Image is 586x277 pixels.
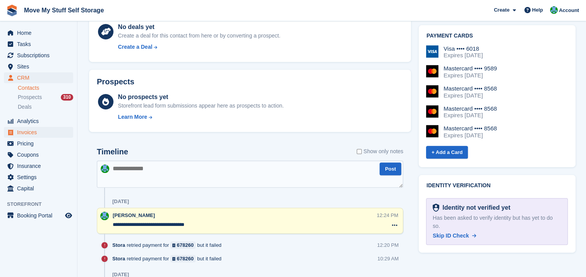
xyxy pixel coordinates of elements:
[426,183,567,189] h2: Identity verification
[4,183,73,194] a: menu
[112,255,125,262] span: Stora
[21,4,107,17] a: Move My Stuff Self Storage
[97,77,134,86] h2: Prospects
[17,183,64,194] span: Capital
[426,146,468,159] a: + Add a Card
[4,50,73,61] a: menu
[443,112,497,119] div: Expires [DATE]
[17,39,64,50] span: Tasks
[17,172,64,183] span: Settings
[550,6,558,14] img: Dan
[357,147,362,156] input: Show only notes
[7,200,77,208] span: Storefront
[17,50,64,61] span: Subscriptions
[443,52,483,59] div: Expires [DATE]
[443,92,497,99] div: Expires [DATE]
[17,210,64,221] span: Booking Portal
[443,105,497,112] div: Mastercard •••• 8568
[426,65,438,77] img: Mastercard Logo
[17,27,64,38] span: Home
[17,138,64,149] span: Pricing
[17,116,64,127] span: Analytics
[118,32,280,40] div: Create a deal for this contact from here or by converting a prospect.
[443,85,497,92] div: Mastercard •••• 8568
[118,92,284,102] div: No prospects yet
[494,6,509,14] span: Create
[118,43,153,51] div: Create a Deal
[4,72,73,83] a: menu
[377,241,399,249] div: 12:20 PM
[4,161,73,171] a: menu
[97,147,128,156] h2: Timeline
[559,7,579,14] span: Account
[17,72,64,83] span: CRM
[532,6,543,14] span: Help
[118,43,280,51] a: Create a Deal
[426,125,438,137] img: Mastercard Logo
[443,72,497,79] div: Expires [DATE]
[357,147,403,156] label: Show only notes
[426,105,438,118] img: Mastercard Logo
[380,162,401,175] button: Post
[112,255,225,262] div: retried payment for but it failed
[113,212,155,218] span: [PERSON_NAME]
[4,210,73,221] a: menu
[439,203,510,212] div: Identity not verified yet
[64,211,73,220] a: Preview store
[170,241,196,249] a: 678260
[17,61,64,72] span: Sites
[377,212,399,219] div: 12:24 PM
[118,113,284,121] a: Learn More
[112,198,129,205] div: [DATE]
[426,45,438,58] img: Visa Logo
[112,241,125,249] span: Stora
[18,103,32,111] span: Deals
[6,5,18,16] img: stora-icon-8386f47178a22dfd0bd8f6a31ec36ba5ce8667c1dd55bd0f319d3a0aa187defe.svg
[101,164,109,173] img: Dan
[426,85,438,97] img: Mastercard Logo
[100,212,109,220] img: Dan
[433,214,561,230] div: Has been asked to verify identity but has yet to do so.
[112,241,225,249] div: retried payment for but it failed
[443,132,497,139] div: Expires [DATE]
[377,255,399,262] div: 10:29 AM
[118,22,280,32] div: No deals yet
[426,33,567,39] h2: Payment cards
[17,161,64,171] span: Insurance
[61,94,73,101] div: 310
[4,61,73,72] a: menu
[18,103,73,111] a: Deals
[4,172,73,183] a: menu
[118,102,284,110] div: Storefront lead form submissions appear here as prospects to action.
[177,241,194,249] div: 678260
[18,94,42,101] span: Prospects
[4,116,73,127] a: menu
[4,27,73,38] a: menu
[443,65,497,72] div: Mastercard •••• 9589
[4,149,73,160] a: menu
[18,93,73,101] a: Prospects 310
[443,125,497,132] div: Mastercard •••• 8568
[18,84,73,92] a: Contacts
[177,255,194,262] div: 678260
[433,233,469,239] span: Skip ID Check
[17,149,64,160] span: Coupons
[4,127,73,138] a: menu
[433,232,476,240] a: Skip ID Check
[4,138,73,149] a: menu
[118,113,147,121] div: Learn More
[4,39,73,50] a: menu
[17,127,64,138] span: Invoices
[170,255,196,262] a: 678260
[433,203,439,212] img: Identity Verification Ready
[443,45,483,52] div: Visa •••• 6018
